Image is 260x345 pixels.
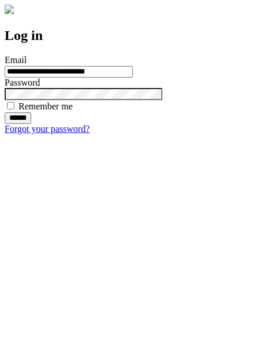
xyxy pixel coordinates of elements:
a: Forgot your password? [5,124,90,134]
label: Email [5,55,27,65]
h2: Log in [5,28,255,43]
label: Remember me [18,101,73,111]
label: Password [5,78,40,87]
img: logo-4e3dc11c47720685a147b03b5a06dd966a58ff35d612b21f08c02c0306f2b779.png [5,5,14,14]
